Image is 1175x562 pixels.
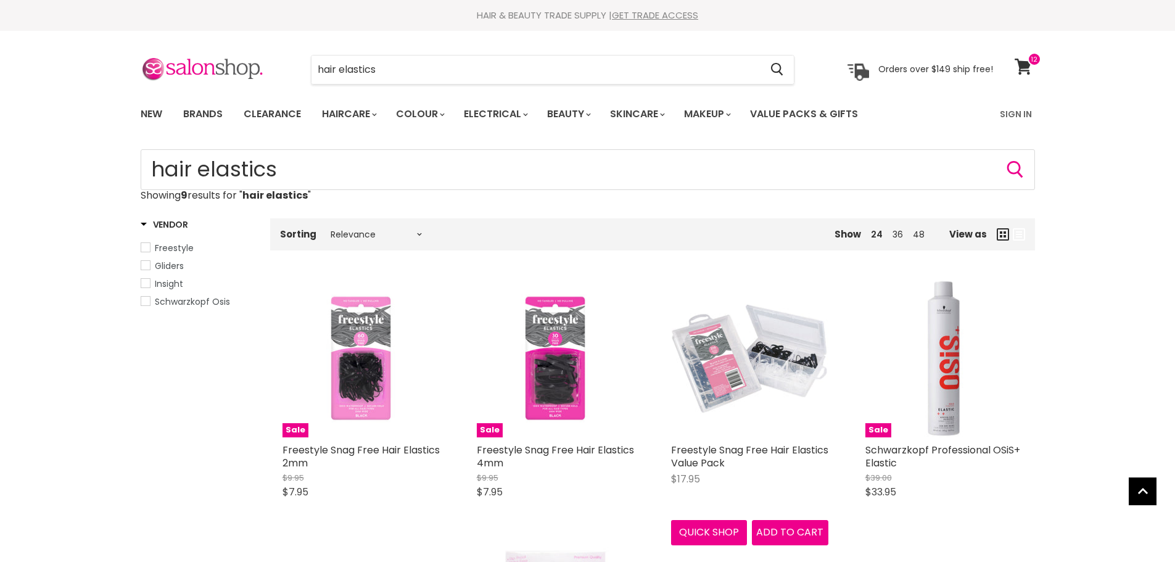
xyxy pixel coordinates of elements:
nav: Main [125,96,1050,132]
a: Freestyle Snag Free Hair Elastics 2mm [282,443,440,470]
span: $7.95 [477,485,503,499]
a: Freestyle Snag Free Hair Elastics 2mmSale [282,280,440,437]
ul: Main menu [131,96,930,132]
a: 48 [913,228,925,241]
a: Brands [174,101,232,127]
h3: Vendor [141,218,188,231]
button: Quick shop [671,520,748,545]
a: Beauty [538,101,598,127]
label: Sorting [280,229,316,239]
button: Search [1005,160,1025,180]
a: 24 [871,228,883,241]
span: Show [835,228,861,241]
a: GET TRADE ACCESS [612,9,698,22]
a: Clearance [234,101,310,127]
p: Orders over $149 ship free! [878,64,993,75]
span: Sale [865,423,891,437]
a: Freestyle Snag Free Hair Elastics 4mmSale [477,280,634,437]
span: $33.95 [865,485,896,499]
span: Schwarzkopf Osis [155,295,230,308]
a: Haircare [313,101,384,127]
a: Colour [387,101,452,127]
a: Value Packs & Gifts [741,101,867,127]
button: Search [761,56,794,84]
input: Search [141,149,1035,190]
a: Schwarzkopf Professional OSiS+ ElasticSale [865,280,1023,437]
a: Freestyle [141,241,255,255]
a: Gliders [141,259,255,273]
a: Insight [141,277,255,291]
div: HAIR & BEAUTY TRADE SUPPLY | [125,9,1050,22]
a: Freestyle Snag Free Hair Elastics Value Pack [671,280,828,437]
span: Sale [282,423,308,437]
strong: 9 [181,188,188,202]
span: Freestyle [155,242,194,254]
span: Gliders [155,260,184,272]
a: 36 [893,228,903,241]
a: Sign In [992,101,1039,127]
form: Product [141,149,1035,190]
span: $39.00 [865,472,892,484]
a: Freestyle Snag Free Hair Elastics 4mm [477,443,634,470]
span: $17.95 [671,472,700,486]
span: View as [949,229,987,239]
a: Schwarzkopf Osis [141,295,255,308]
a: Electrical [455,101,535,127]
span: $7.95 [282,485,308,499]
span: $9.95 [282,472,304,484]
form: Product [311,55,794,85]
a: Makeup [675,101,738,127]
span: Sale [477,423,503,437]
a: Schwarzkopf Professional OSiS+ Elastic [865,443,1020,470]
span: $9.95 [477,472,498,484]
strong: hair elastics [242,188,308,202]
input: Search [311,56,761,84]
img: Freestyle Snag Free Hair Elastics Value Pack [671,304,828,413]
span: Insight [155,278,183,290]
a: Freestyle Snag Free Hair Elastics Value Pack [671,443,828,470]
img: Freestyle Snag Free Hair Elastics 4mm [477,280,634,437]
p: Showing results for " " [141,190,1035,201]
a: New [131,101,171,127]
img: Freestyle Snag Free Hair Elastics 2mm [282,280,440,437]
a: Skincare [601,101,672,127]
span: Add to cart [756,525,823,539]
button: Add to cart [752,520,828,545]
